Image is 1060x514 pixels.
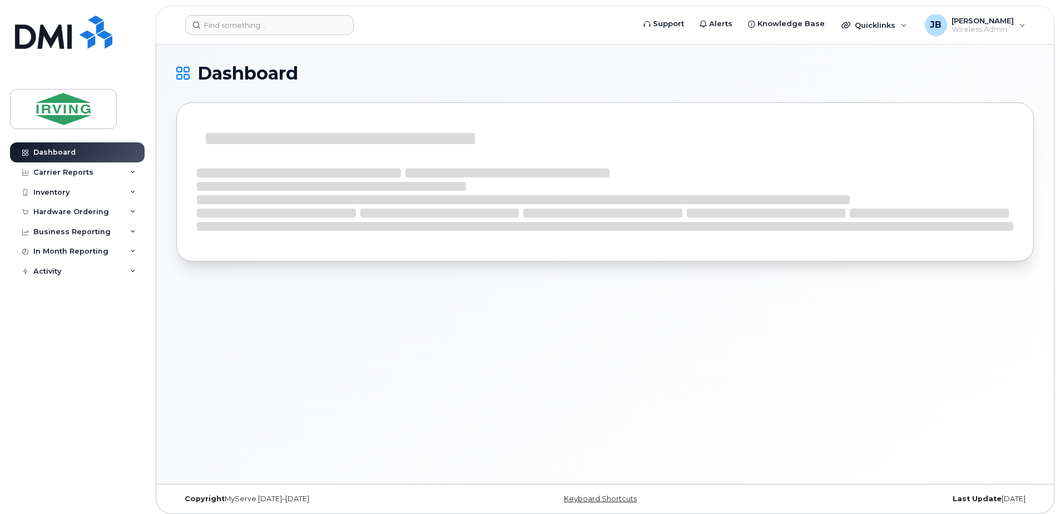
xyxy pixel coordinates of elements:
div: [DATE] [748,495,1034,503]
a: Keyboard Shortcuts [564,495,637,503]
strong: Copyright [185,495,225,503]
div: MyServe [DATE]–[DATE] [176,495,462,503]
span: Dashboard [197,65,298,82]
strong: Last Update [953,495,1002,503]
